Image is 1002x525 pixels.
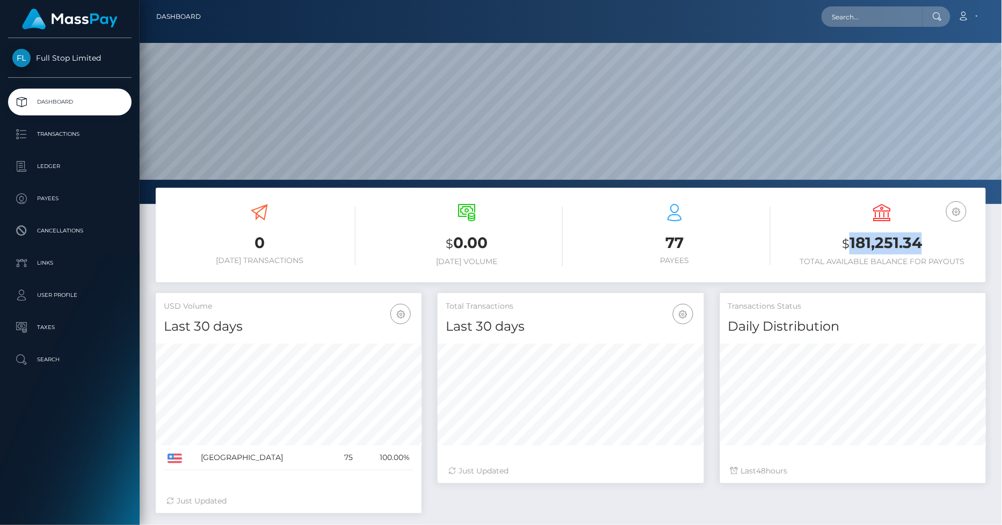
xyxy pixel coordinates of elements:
[372,257,563,266] h6: [DATE] Volume
[731,465,975,477] div: Last hours
[757,466,766,476] span: 48
[8,89,132,115] a: Dashboard
[357,446,414,470] td: 100.00%
[579,256,771,265] h6: Payees
[12,255,127,271] p: Links
[822,6,923,27] input: Search...
[332,446,357,470] td: 75
[448,465,693,477] div: Just Updated
[372,232,563,254] h3: 0.00
[728,317,978,336] h4: Daily Distribution
[8,121,132,148] a: Transactions
[164,317,413,336] h4: Last 30 days
[197,446,332,470] td: [GEOGRAPHIC_DATA]
[8,185,132,212] a: Payees
[842,236,849,251] small: $
[22,9,118,30] img: MassPay Logo
[12,126,127,142] p: Transactions
[12,94,127,110] p: Dashboard
[156,5,201,28] a: Dashboard
[164,256,355,265] h6: [DATE] Transactions
[12,319,127,336] p: Taxes
[12,223,127,239] p: Cancellations
[164,301,413,312] h5: USD Volume
[168,454,182,463] img: US.png
[728,301,978,312] h5: Transactions Status
[8,250,132,276] a: Links
[787,232,978,254] h3: 181,251.34
[8,314,132,341] a: Taxes
[166,495,411,507] div: Just Updated
[8,53,132,63] span: Full Stop Limited
[446,301,695,312] h5: Total Transactions
[787,257,978,266] h6: Total Available Balance for Payouts
[12,158,127,174] p: Ledger
[12,191,127,207] p: Payees
[12,287,127,303] p: User Profile
[8,153,132,180] a: Ledger
[579,232,771,253] h3: 77
[8,346,132,373] a: Search
[446,236,454,251] small: $
[164,232,355,253] h3: 0
[446,317,695,336] h4: Last 30 days
[12,352,127,368] p: Search
[8,282,132,309] a: User Profile
[12,49,31,67] img: Full Stop Limited
[8,217,132,244] a: Cancellations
